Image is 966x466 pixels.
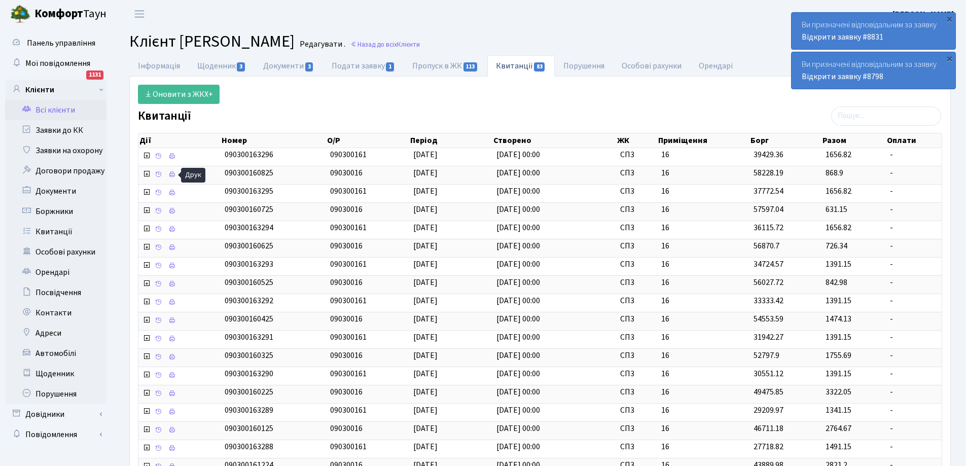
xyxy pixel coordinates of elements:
span: [DATE] 00:00 [496,204,540,215]
span: - [890,332,938,343]
span: [DATE] 00:00 [496,277,540,288]
span: [DATE] [413,204,438,215]
span: 090300160625 [225,240,273,252]
a: Квитанції [5,222,106,242]
th: Разом [821,133,886,148]
span: 1474.13 [826,313,851,325]
span: 090300160725 [225,204,273,215]
a: Пропуск в ЖК [404,55,487,77]
span: 090300160225 [225,386,273,398]
span: 09030016 [330,204,363,215]
span: СП3 [620,313,653,325]
span: - [890,186,938,197]
a: Мої повідомлення1131 [5,53,106,74]
span: [DATE] 00:00 [496,386,540,398]
span: СП3 [620,204,653,216]
span: СП3 [620,222,653,234]
span: - [890,423,938,435]
span: 56870.7 [754,240,779,252]
a: [PERSON_NAME] [892,8,954,20]
a: Всі клієнти [5,100,106,120]
a: Особові рахунки [5,242,106,262]
span: Таун [34,6,106,23]
span: 090300163291 [225,332,273,343]
a: Боржники [5,201,106,222]
a: Довідники [5,404,106,424]
span: - [890,149,938,161]
span: 090300161 [330,295,367,306]
span: 090300163289 [225,405,273,416]
span: [DATE] 00:00 [496,350,540,361]
span: 1491.15 [826,441,851,452]
div: 1131 [86,70,103,80]
span: [DATE] [413,295,438,306]
a: Документи [5,181,106,201]
div: Ви призначені відповідальним за заявку [792,13,955,49]
th: Дії [138,133,221,148]
span: - [890,295,938,307]
span: - [890,350,938,362]
span: 16 [661,277,745,289]
a: Панель управління [5,33,106,53]
span: 09030016 [330,277,363,288]
span: СП3 [620,350,653,362]
span: СП3 [620,277,653,289]
span: [DATE] 00:00 [496,332,540,343]
th: Створено [492,133,616,148]
span: [DATE] [413,240,438,252]
a: Клієнти [5,80,106,100]
a: Орендарі [5,262,106,282]
span: 52797.9 [754,350,779,361]
span: 090300161 [330,405,367,416]
th: О/Р [326,133,409,148]
b: [PERSON_NAME] [892,9,954,20]
div: Ви призначені відповідальним за заявку [792,52,955,89]
label: Квитанції [138,109,191,124]
th: Приміщення [657,133,749,148]
span: - [890,204,938,216]
span: 090300163293 [225,259,273,270]
span: 37772.54 [754,186,783,197]
span: 09030016 [330,386,363,398]
span: [DATE] [413,149,438,160]
span: [DATE] [413,423,438,434]
a: Квитанції [487,55,555,77]
span: СП3 [620,441,653,453]
th: Борг [749,133,821,148]
a: Орендарі [690,55,741,77]
span: СП3 [620,332,653,343]
span: 09030016 [330,313,363,325]
span: [DATE] [413,332,438,343]
a: Контакти [5,303,106,323]
th: Оплати [886,133,942,148]
span: 1391.15 [826,332,851,343]
span: 090300160325 [225,350,273,361]
span: [DATE] 00:00 [496,405,540,416]
span: - [890,386,938,398]
span: 16 [661,295,745,307]
a: Відкрити заявку #8831 [802,31,883,43]
span: 1656.82 [826,186,851,197]
span: 090300163295 [225,186,273,197]
span: 113 [463,62,478,71]
span: - [890,405,938,416]
span: 090300161 [330,332,367,343]
span: [DATE] 00:00 [496,186,540,197]
span: [DATE] [413,368,438,379]
span: 090300161 [330,149,367,160]
span: 16 [661,167,745,179]
span: 36115.72 [754,222,783,233]
div: Друк [181,168,205,183]
span: [DATE] 00:00 [496,149,540,160]
a: Щоденник [5,364,106,384]
span: [DATE] 00:00 [496,423,540,434]
span: СП3 [620,167,653,179]
span: [DATE] [413,277,438,288]
span: СП3 [620,368,653,380]
span: 090300163294 [225,222,273,233]
a: Повідомлення [5,424,106,445]
span: Клієнт [PERSON_NAME] [129,30,295,53]
a: Автомобілі [5,343,106,364]
span: 090300163296 [225,149,273,160]
span: 54553.59 [754,313,783,325]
